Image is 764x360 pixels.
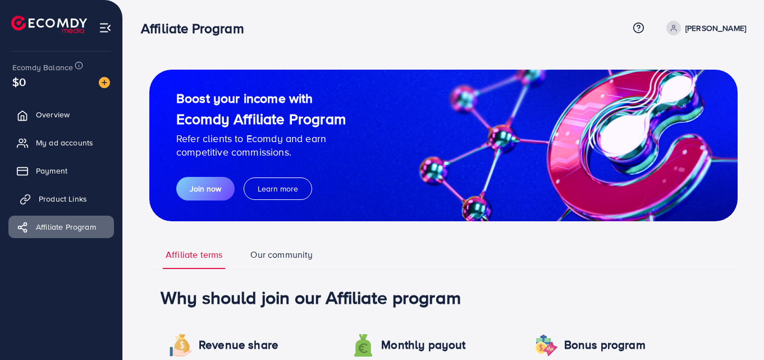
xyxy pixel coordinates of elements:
[199,338,278,352] h4: Revenue share
[163,248,225,269] a: Affiliate terms
[381,338,465,352] h4: Monthly payout
[170,334,192,357] img: icon revenue share
[99,21,112,34] img: menu
[176,132,346,145] p: Refer clients to Ecomdy and earn
[149,70,738,221] img: guide
[685,21,746,35] p: [PERSON_NAME]
[176,90,346,106] h2: Boost your income with
[248,248,315,269] a: Our community
[8,131,114,154] a: My ad accounts
[190,183,221,194] span: Join now
[12,62,73,73] span: Ecomdy Balance
[141,20,253,37] h3: Affiliate Program
[176,145,346,159] p: competitive commissions.
[8,160,114,182] a: Payment
[716,309,756,352] iframe: Chat
[12,74,26,90] span: $0
[11,16,87,33] img: logo
[8,188,114,210] a: Product Links
[176,110,346,127] h1: Ecomdy Affiliate Program
[352,334,374,357] img: icon revenue share
[161,286,726,308] h1: Why should join our Affiliate program
[36,221,96,233] span: Affiliate Program
[8,103,114,126] a: Overview
[36,109,70,120] span: Overview
[99,77,110,88] img: image
[564,338,646,352] h4: Bonus program
[36,165,67,176] span: Payment
[39,193,87,204] span: Product Links
[244,177,312,200] button: Learn more
[662,21,746,35] a: [PERSON_NAME]
[176,177,235,200] button: Join now
[8,216,114,238] a: Affiliate Program
[36,137,93,148] span: My ad accounts
[535,334,557,357] img: icon revenue share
